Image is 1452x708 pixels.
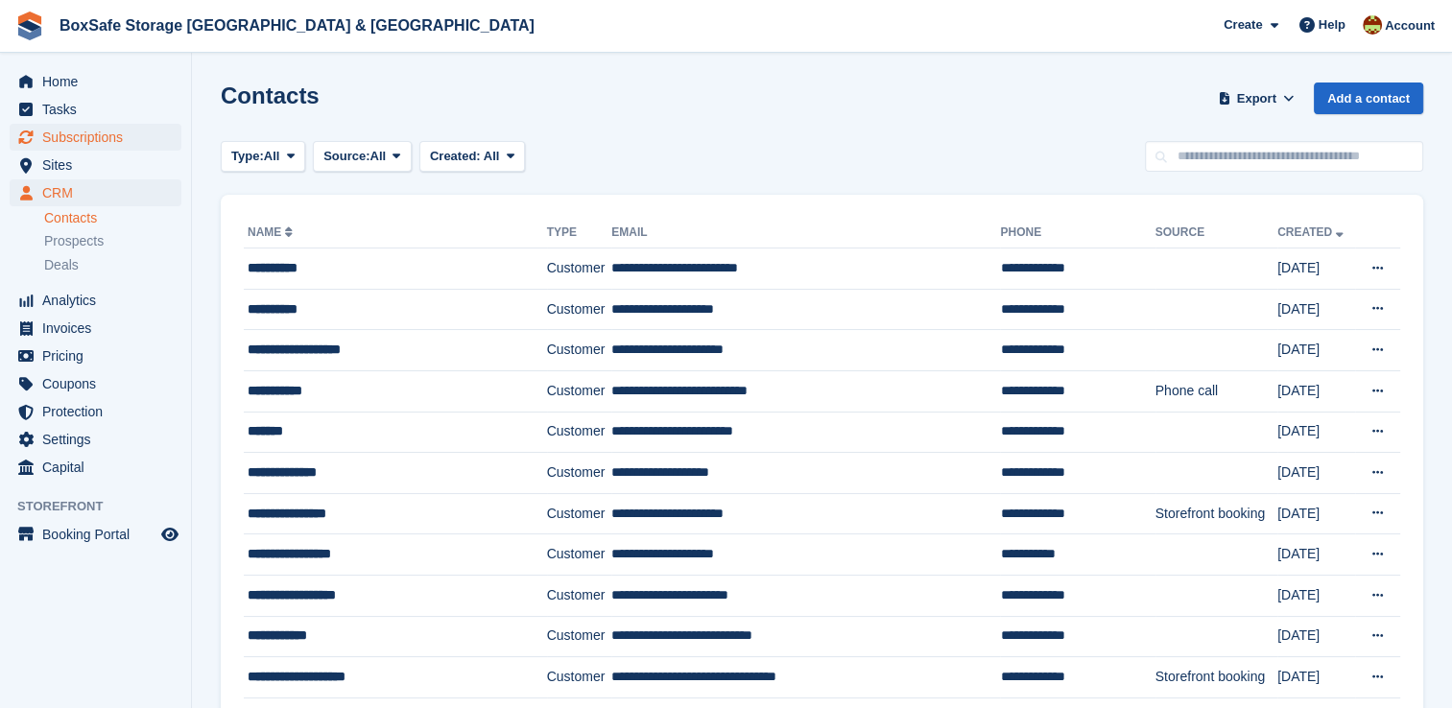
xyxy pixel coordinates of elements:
[430,149,481,163] span: Created:
[1277,248,1355,290] td: [DATE]
[419,141,525,173] button: Created: All
[1277,493,1355,534] td: [DATE]
[323,147,369,166] span: Source:
[547,330,612,371] td: Customer
[611,218,1000,248] th: Email
[42,96,157,123] span: Tasks
[1000,218,1154,248] th: Phone
[10,96,181,123] a: menu
[42,342,157,369] span: Pricing
[547,575,612,616] td: Customer
[1277,370,1355,412] td: [DATE]
[1155,657,1277,698] td: Storefront booking
[231,147,264,166] span: Type:
[1277,453,1355,494] td: [DATE]
[42,124,157,151] span: Subscriptions
[52,10,542,41] a: BoxSafe Storage [GEOGRAPHIC_DATA] & [GEOGRAPHIC_DATA]
[248,225,297,239] a: Name
[10,426,181,453] a: menu
[547,289,612,330] td: Customer
[10,124,181,151] a: menu
[10,398,181,425] a: menu
[44,209,181,227] a: Contacts
[1237,89,1276,108] span: Export
[484,149,500,163] span: All
[10,454,181,481] a: menu
[17,497,191,516] span: Storefront
[44,256,79,274] span: Deals
[1277,289,1355,330] td: [DATE]
[221,141,305,173] button: Type: All
[1314,83,1423,114] a: Add a contact
[10,287,181,314] a: menu
[1155,218,1277,248] th: Source
[10,152,181,178] a: menu
[42,521,157,548] span: Booking Portal
[42,398,157,425] span: Protection
[158,523,181,546] a: Preview store
[547,453,612,494] td: Customer
[221,83,320,108] h1: Contacts
[1277,330,1355,371] td: [DATE]
[1277,657,1355,698] td: [DATE]
[370,147,387,166] span: All
[15,12,44,40] img: stora-icon-8386f47178a22dfd0bd8f6a31ec36ba5ce8667c1dd55bd0f319d3a0aa187defe.svg
[1385,16,1435,35] span: Account
[44,231,181,251] a: Prospects
[313,141,412,173] button: Source: All
[10,179,181,206] a: menu
[1214,83,1298,114] button: Export
[42,152,157,178] span: Sites
[547,248,612,290] td: Customer
[547,534,612,576] td: Customer
[1319,15,1345,35] span: Help
[42,426,157,453] span: Settings
[1277,412,1355,453] td: [DATE]
[10,315,181,342] a: menu
[1277,575,1355,616] td: [DATE]
[1277,616,1355,657] td: [DATE]
[10,521,181,548] a: menu
[547,412,612,453] td: Customer
[1224,15,1262,35] span: Create
[44,232,104,250] span: Prospects
[547,493,612,534] td: Customer
[42,454,157,481] span: Capital
[42,370,157,397] span: Coupons
[10,370,181,397] a: menu
[42,68,157,95] span: Home
[547,370,612,412] td: Customer
[1277,225,1347,239] a: Created
[1277,534,1355,576] td: [DATE]
[1155,370,1277,412] td: Phone call
[547,616,612,657] td: Customer
[10,342,181,369] a: menu
[1363,15,1382,35] img: Kim
[547,657,612,698] td: Customer
[264,147,280,166] span: All
[10,68,181,95] a: menu
[547,218,612,248] th: Type
[1155,493,1277,534] td: Storefront booking
[42,315,157,342] span: Invoices
[42,179,157,206] span: CRM
[44,255,181,275] a: Deals
[42,287,157,314] span: Analytics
